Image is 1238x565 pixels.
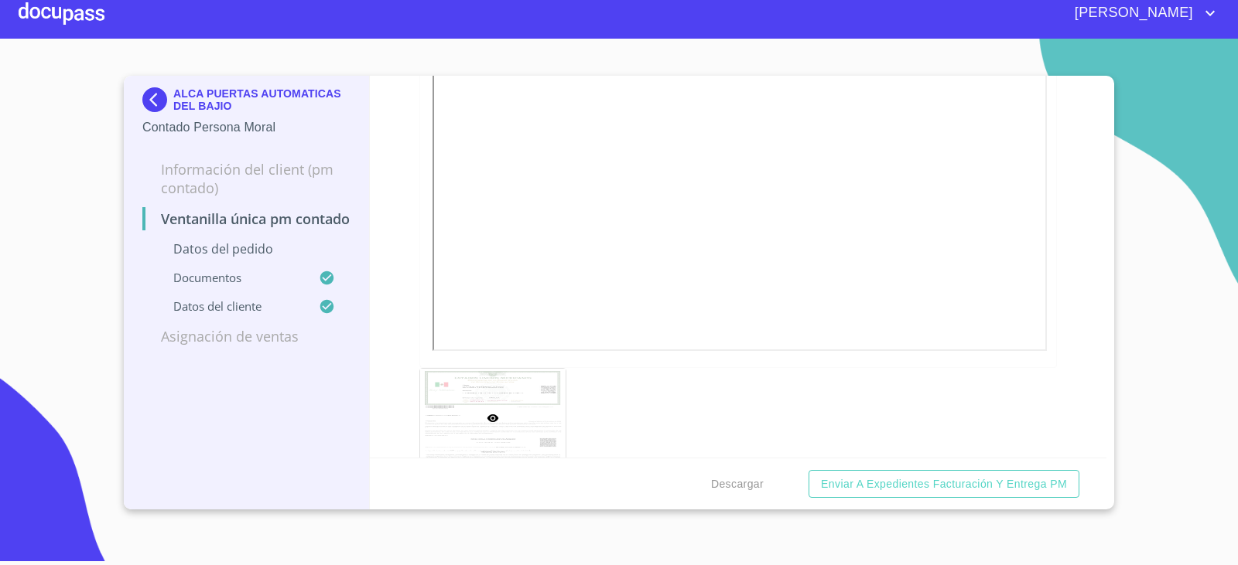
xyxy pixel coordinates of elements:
[821,475,1067,494] span: Enviar a Expedientes Facturación y Entrega PM
[142,118,351,137] p: Contado Persona Moral
[142,209,351,228] p: Ventanilla única PM contado
[1063,1,1219,26] button: account of current user
[142,327,351,345] p: Asignación de Ventas
[142,298,319,314] p: Datos del cliente
[1063,1,1201,26] span: [PERSON_NAME]
[142,87,173,112] img: Docupass spot blue
[142,160,351,197] p: Información del Client (PM contado)
[173,87,351,112] p: ALCA PUERTAS AUTOMATICAS DEL BAJIO
[142,270,319,285] p: Documentos
[705,470,770,499] button: Descargar
[809,470,1079,499] button: Enviar a Expedientes Facturación y Entrega PM
[142,87,351,118] div: ALCA PUERTAS AUTOMATICAS DEL BAJIO
[142,240,351,257] p: Datos del pedido
[711,475,764,494] span: Descargar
